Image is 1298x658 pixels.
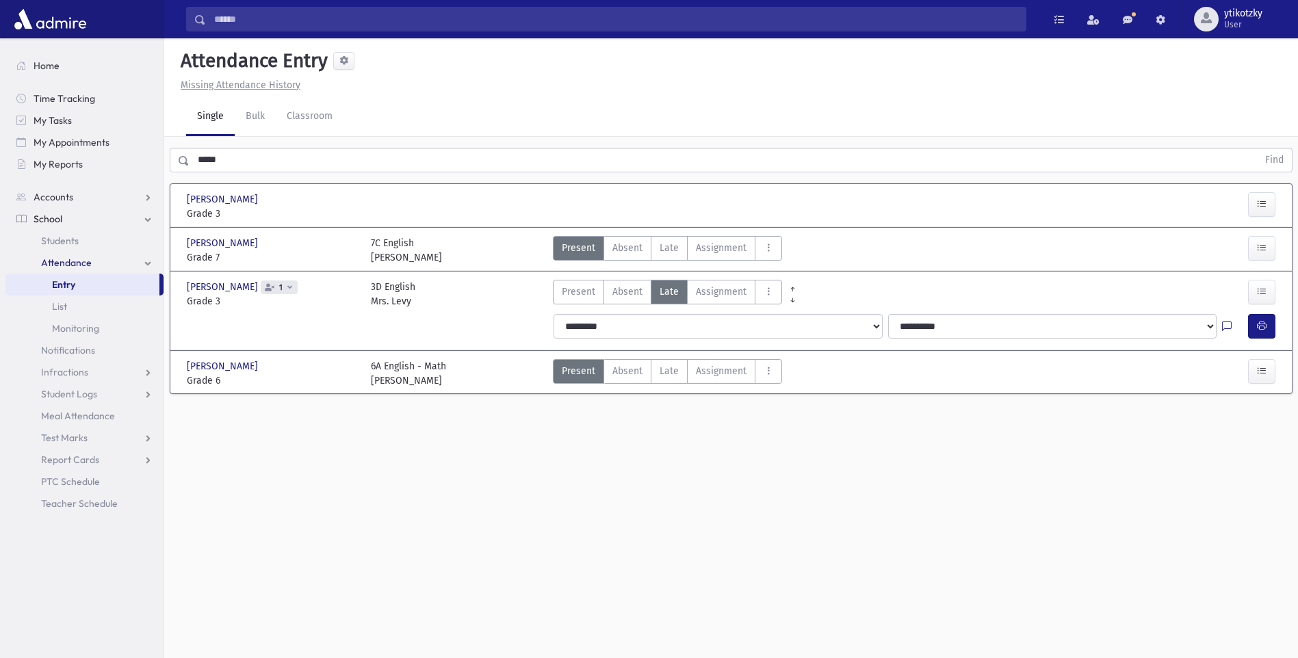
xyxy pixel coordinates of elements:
[41,235,79,247] span: Students
[187,294,357,308] span: Grade 3
[181,79,300,91] u: Missing Attendance History
[612,364,642,378] span: Absent
[5,252,164,274] a: Attendance
[5,274,159,295] a: Entry
[5,449,164,471] a: Report Cards
[41,256,92,269] span: Attendance
[41,366,88,378] span: Infractions
[5,339,164,361] a: Notifications
[5,55,164,77] a: Home
[41,453,99,466] span: Report Cards
[34,191,73,203] span: Accounts
[34,136,109,148] span: My Appointments
[5,208,164,230] a: School
[175,79,300,91] a: Missing Attendance History
[187,359,261,373] span: [PERSON_NAME]
[175,49,328,73] h5: Attendance Entry
[612,241,642,255] span: Absent
[187,192,261,207] span: [PERSON_NAME]
[41,344,95,356] span: Notifications
[187,373,357,388] span: Grade 6
[41,475,100,488] span: PTC Schedule
[371,359,446,388] div: 6A English - Math [PERSON_NAME]
[696,241,747,255] span: Assignment
[562,241,595,255] span: Present
[553,236,782,265] div: AttTypes
[371,236,442,265] div: 7C English [PERSON_NAME]
[5,361,164,383] a: Infractions
[186,98,235,136] a: Single
[187,250,357,265] span: Grade 7
[52,278,75,291] span: Entry
[187,280,261,294] span: [PERSON_NAME]
[52,300,67,313] span: List
[187,236,261,250] span: [PERSON_NAME]
[276,98,343,136] a: Classroom
[553,359,782,388] div: AttTypes
[52,322,99,334] span: Monitoring
[5,153,164,175] a: My Reports
[235,98,276,136] a: Bulk
[5,230,164,252] a: Students
[5,317,164,339] a: Monitoring
[206,7,1026,31] input: Search
[562,364,595,378] span: Present
[660,241,679,255] span: Late
[553,280,782,308] div: AttTypes
[612,285,642,299] span: Absent
[5,471,164,492] a: PTC Schedule
[11,5,90,33] img: AdmirePro
[696,285,747,299] span: Assignment
[1224,8,1262,19] span: ytikotzky
[5,383,164,405] a: Student Logs
[34,60,60,72] span: Home
[1257,148,1292,172] button: Find
[371,280,415,308] div: 3D English Mrs. Levy
[5,405,164,427] a: Meal Attendance
[5,492,164,514] a: Teacher Schedule
[660,364,679,378] span: Late
[34,213,62,225] span: School
[562,285,595,299] span: Present
[41,410,115,422] span: Meal Attendance
[187,207,357,221] span: Grade 3
[41,388,97,400] span: Student Logs
[276,283,285,292] span: 1
[41,497,118,510] span: Teacher Schedule
[34,92,95,105] span: Time Tracking
[5,295,164,317] a: List
[5,131,164,153] a: My Appointments
[5,186,164,208] a: Accounts
[5,109,164,131] a: My Tasks
[660,285,679,299] span: Late
[34,114,72,127] span: My Tasks
[1224,19,1262,30] span: User
[41,432,88,444] span: Test Marks
[5,427,164,449] a: Test Marks
[34,158,83,170] span: My Reports
[696,364,747,378] span: Assignment
[5,88,164,109] a: Time Tracking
